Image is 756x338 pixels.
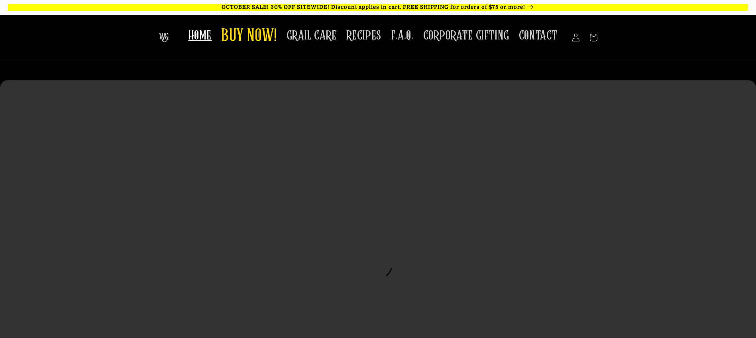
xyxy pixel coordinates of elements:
a: CORPORATE GIFTING [418,23,514,48]
span: GRAIL CARE [287,28,337,43]
span: F.A.Q. [391,28,414,43]
a: GRAIL CARE [282,23,342,48]
a: BUY NOW! [216,21,282,52]
p: OCTOBER SALE! 30% OFF SITEWIDE! Discount applies in cart. FREE SHIPPING for orders of $75 or more! [8,4,748,11]
span: RECIPES [346,28,381,43]
span: HOME [189,28,212,43]
a: F.A.Q. [386,23,418,48]
img: The Whiskey Grail [159,33,169,42]
a: RECIPES [342,23,386,48]
a: CONTACT [514,23,563,48]
a: HOME [184,23,216,48]
span: CORPORATE GIFTING [423,28,509,43]
span: BUY NOW! [221,26,277,47]
span: CONTACT [519,28,558,43]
